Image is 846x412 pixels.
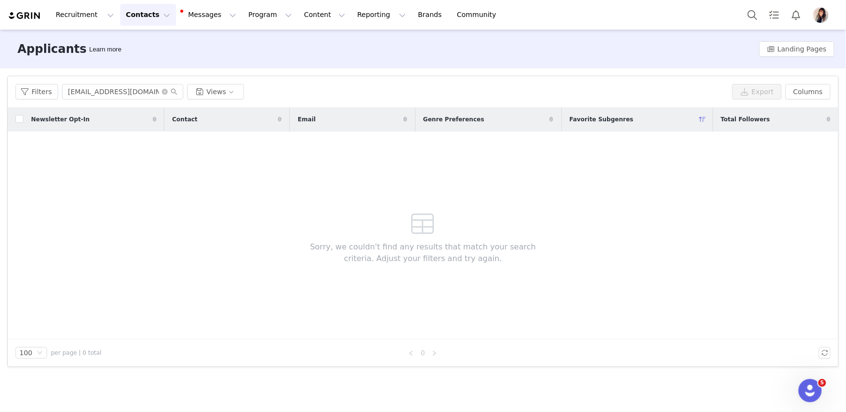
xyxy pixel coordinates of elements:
span: Favorite Subgenres [570,115,634,124]
i: icon: left [408,350,414,356]
span: 5 [818,379,826,387]
input: Search... [62,84,183,99]
i: icon: close-circle [162,89,168,95]
button: Search [742,4,763,26]
li: Previous Page [405,347,417,359]
a: Community [451,4,507,26]
button: Views [187,84,244,99]
span: per page | 0 total [51,348,101,357]
iframe: Intercom live chat [798,379,822,402]
button: Recruitment [50,4,120,26]
button: Messages [176,4,242,26]
span: Sorry, we couldn't find any results that match your search criteria. Adjust your filters and try ... [295,241,551,264]
button: Landing Pages [759,41,834,57]
div: 100 [19,347,32,358]
button: Columns [785,84,830,99]
i: icon: right [431,350,437,356]
span: Total Followers [721,115,770,124]
li: 0 [417,347,429,359]
button: Content [298,4,351,26]
h3: Applicants [17,40,87,58]
img: grin logo [8,11,42,20]
a: Brands [412,4,450,26]
img: a40b30ec-dd5e-4961-a149-9dd4d3e6eb97.jpg [813,7,829,23]
span: Newsletter Opt-In [31,115,90,124]
button: Filters [16,84,58,99]
button: Export [732,84,782,99]
button: Contacts [120,4,176,26]
button: Profile [807,7,838,23]
button: Notifications [785,4,807,26]
span: Contact [172,115,197,124]
li: Next Page [429,347,440,359]
button: Reporting [351,4,412,26]
button: Program [242,4,298,26]
i: icon: search [171,88,177,95]
i: icon: down [37,350,43,357]
span: Email [298,115,316,124]
span: Genre Preferences [423,115,484,124]
a: Tasks [764,4,785,26]
div: Tooltip anchor [87,45,123,54]
a: 0 [417,347,428,358]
